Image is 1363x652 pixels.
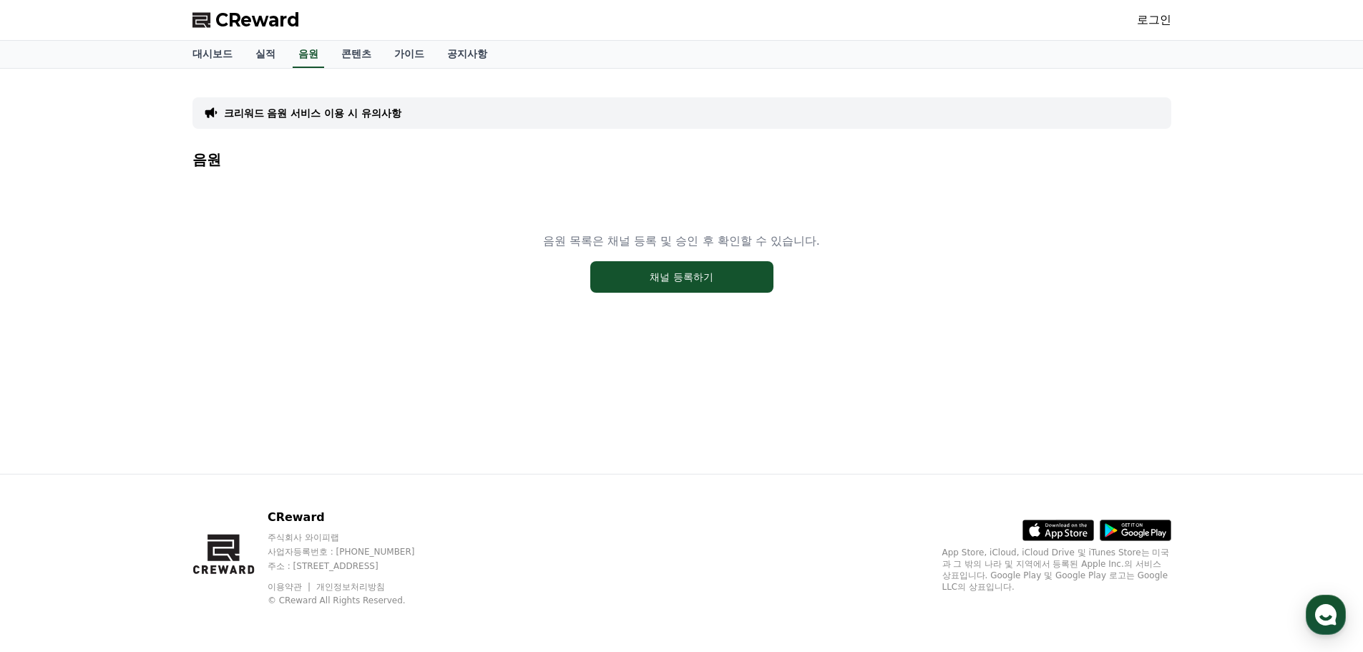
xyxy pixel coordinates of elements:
span: 설정 [221,475,238,487]
h4: 음원 [192,152,1171,167]
p: CReward [268,509,442,526]
a: 홈 [4,454,94,490]
a: 실적 [244,41,287,68]
a: 가이드 [383,41,436,68]
p: App Store, iCloud, iCloud Drive 및 iTunes Store는 미국과 그 밖의 나라 및 지역에서 등록된 Apple Inc.의 서비스 상표입니다. Goo... [942,547,1171,593]
p: 음원 목록은 채널 등록 및 승인 후 확인할 수 있습니다. [543,233,820,250]
a: 개인정보처리방침 [316,582,385,592]
a: CReward [192,9,300,31]
a: 로그인 [1137,11,1171,29]
span: 대화 [131,476,148,487]
a: 대화 [94,454,185,490]
a: 공지사항 [436,41,499,68]
p: 사업자등록번호 : [PHONE_NUMBER] [268,546,442,558]
a: 이용약관 [268,582,313,592]
span: CReward [215,9,300,31]
p: © CReward All Rights Reserved. [268,595,442,606]
a: 음원 [293,41,324,68]
button: 채널 등록하기 [590,261,773,293]
a: 콘텐츠 [330,41,383,68]
a: 크리워드 음원 서비스 이용 시 유의사항 [224,106,401,120]
a: 설정 [185,454,275,490]
span: 홈 [45,475,54,487]
p: 주소 : [STREET_ADDRESS] [268,560,442,572]
a: 대시보드 [181,41,244,68]
p: 주식회사 와이피랩 [268,532,442,543]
